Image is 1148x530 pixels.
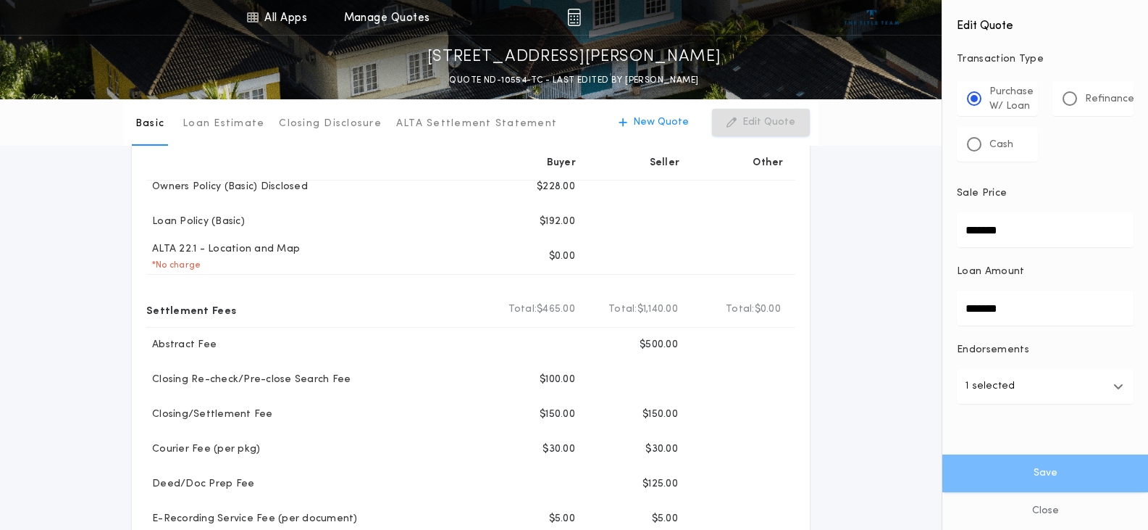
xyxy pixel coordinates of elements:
[146,477,254,492] p: Deed/Doc Prep Fee
[508,302,537,317] b: Total:
[146,260,201,271] p: * No charge
[1085,92,1134,107] p: Refinance
[645,442,678,457] p: $30.00
[279,117,382,131] p: Closing Disclosure
[845,10,899,25] img: vs-icon
[742,115,795,130] p: Edit Quote
[642,477,678,492] p: $125.00
[146,512,358,526] p: E-Recording Service Fee (per document)
[957,291,1134,326] input: Loan Amount
[396,117,557,131] p: ALTA Settlement Statement
[957,343,1134,357] p: Endorsements
[942,492,1148,530] button: Close
[567,9,581,26] img: img
[965,378,1015,395] p: 1 selected
[633,115,689,130] p: New Quote
[540,407,575,422] p: $150.00
[652,512,678,526] p: $5.00
[726,302,755,317] b: Total:
[957,52,1134,67] p: Transaction Type
[146,442,260,457] p: Courier Fee (per pkg)
[146,338,217,352] p: Abstract Fee
[753,156,784,170] p: Other
[146,242,300,257] p: ALTA 22.1 - Location and Map
[537,302,575,317] span: $465.00
[604,109,703,136] button: New Quote
[942,455,1148,492] button: Save
[642,407,678,422] p: $150.00
[608,302,637,317] b: Total:
[637,302,678,317] span: $1,140.00
[989,85,1034,114] p: Purchase W/ Loan
[650,156,680,170] p: Seller
[146,298,236,321] p: Settlement Fees
[540,373,575,387] p: $100.00
[146,180,308,194] p: Owners Policy (Basic) Disclosed
[449,73,698,88] p: QUOTE ND-10554-TC - LAST EDITED BY [PERSON_NAME]
[712,109,810,136] button: Edit Quote
[640,338,678,352] p: $500.00
[540,215,575,229] p: $192.00
[549,249,575,264] p: $0.00
[957,186,1007,201] p: Sale Price
[957,265,1025,279] p: Loan Amount
[547,156,576,170] p: Buyer
[427,46,721,69] p: [STREET_ADDRESS][PERSON_NAME]
[146,407,273,422] p: Closing/Settlement Fee
[537,180,575,194] p: $228.00
[146,215,245,229] p: Loan Policy (Basic)
[135,117,164,131] p: Basic
[755,302,781,317] span: $0.00
[542,442,575,457] p: $30.00
[183,117,264,131] p: Loan Estimate
[549,512,575,526] p: $5.00
[957,212,1134,247] input: Sale Price
[146,373,351,387] p: Closing Re-check/Pre-close Search Fee
[989,138,1013,152] p: Cash
[957,9,1134,35] h4: Edit Quote
[957,369,1134,404] button: 1 selected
